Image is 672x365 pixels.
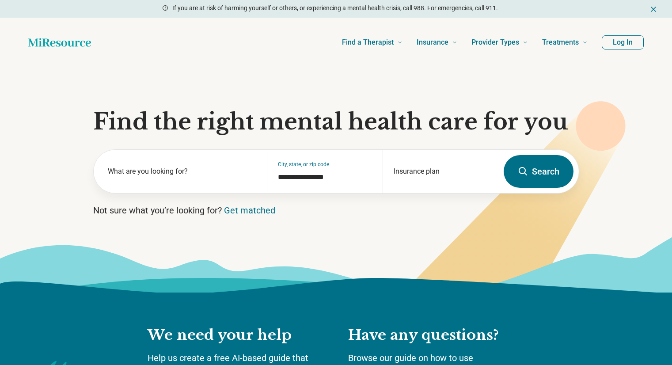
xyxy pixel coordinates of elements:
[471,36,519,49] span: Provider Types
[649,4,658,14] button: Dismiss
[93,204,579,217] p: Not sure what you’re looking for?
[342,36,394,49] span: Find a Therapist
[417,36,448,49] span: Insurance
[504,155,573,188] button: Search
[602,35,644,49] button: Log In
[172,4,498,13] p: If you are at risk of harming yourself or others, or experiencing a mental health crisis, call 98...
[417,25,457,60] a: Insurance
[542,36,579,49] span: Treatments
[348,326,525,345] h2: Have any questions?
[28,34,91,51] a: Home page
[224,205,275,216] a: Get matched
[542,25,588,60] a: Treatments
[93,109,579,135] h1: Find the right mental health care for you
[471,25,528,60] a: Provider Types
[108,166,257,177] label: What are you looking for?
[148,326,330,345] h2: We need your help
[342,25,402,60] a: Find a Therapist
